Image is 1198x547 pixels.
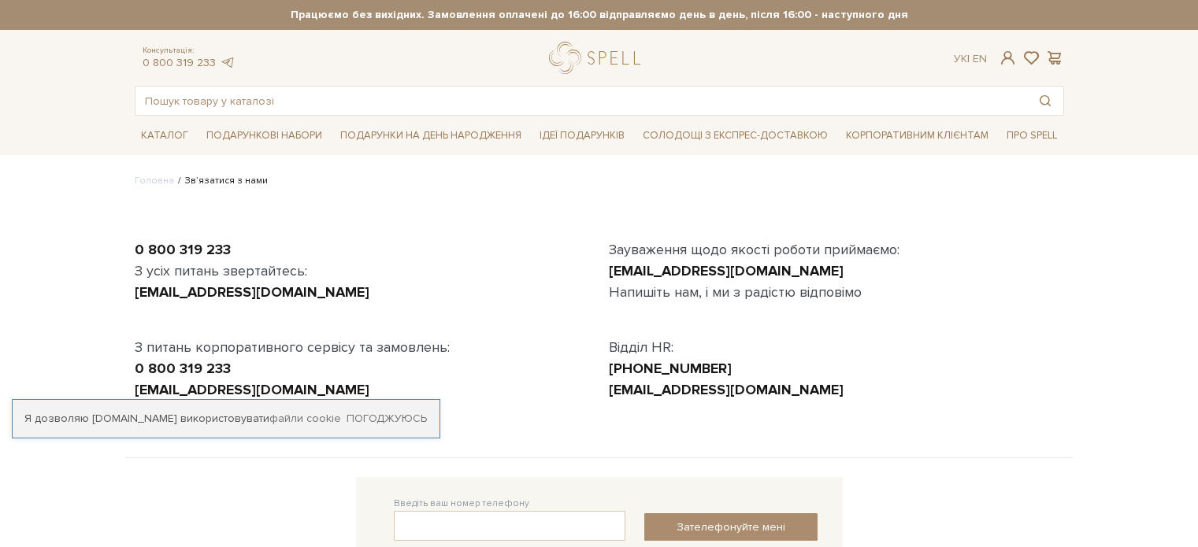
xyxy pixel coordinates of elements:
a: Подарункові набори [200,124,328,148]
strong: Працюємо без вихідних. Замовлення оплачені до 16:00 відправляємо день в день, після 16:00 - насту... [135,8,1064,22]
a: [EMAIL_ADDRESS][DOMAIN_NAME] [609,381,844,398]
a: [EMAIL_ADDRESS][DOMAIN_NAME] [135,283,369,301]
a: [EMAIL_ADDRESS][DOMAIN_NAME] [135,381,369,398]
a: Про Spell [1000,124,1063,148]
li: Зв’язатися з нами [174,174,268,188]
a: Каталог [135,124,195,148]
a: telegram [220,56,236,69]
a: Подарунки на День народження [334,124,528,148]
div: З усіх питань звертайтесь: З питань корпоративного сервісу та замовлень: [125,239,599,401]
a: logo [549,42,647,74]
input: Пошук товару у каталозі [135,87,1027,115]
span: Консультація: [143,46,236,56]
div: Я дозволяю [DOMAIN_NAME] використовувати [13,412,440,426]
div: Зауваження щодо якості роботи приймаємо: Напишіть нам, і ми з радістю відповімо Відділ HR: [599,239,1074,401]
a: En [973,52,987,65]
a: файли cookie [269,412,341,425]
label: Введіть ваш номер телефону [394,497,529,511]
a: Головна [135,175,174,187]
a: [EMAIL_ADDRESS][DOMAIN_NAME] [609,262,844,279]
button: Зателефонуйте мені [644,513,818,541]
a: 0 800 319 233 [135,360,231,377]
a: 0 800 319 233 [143,56,216,69]
div: Ук [954,52,987,66]
span: | [967,52,970,65]
a: [PHONE_NUMBER] [609,360,732,377]
a: Погоджуюсь [347,412,427,426]
a: 0 800 319 233 [135,241,231,258]
a: Солодощі з експрес-доставкою [636,122,834,149]
a: Ідеї подарунків [533,124,631,148]
button: Пошук товару у каталозі [1027,87,1063,115]
a: Корпоративним клієнтам [840,124,995,148]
